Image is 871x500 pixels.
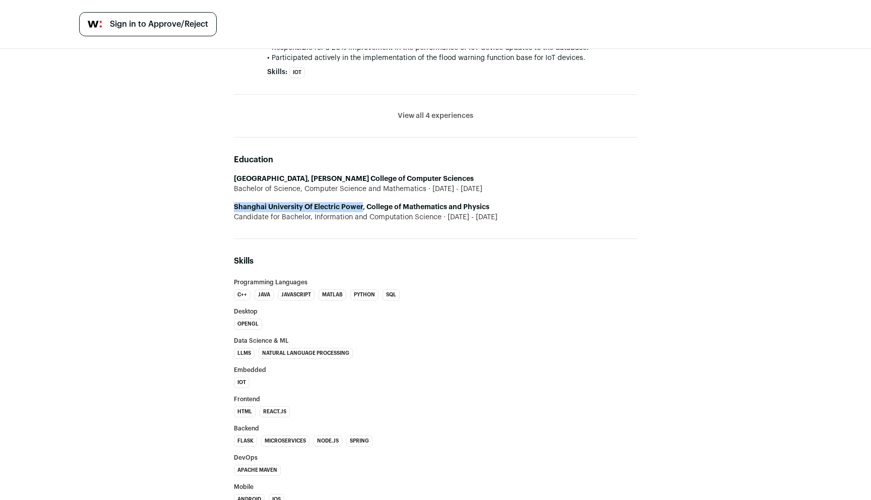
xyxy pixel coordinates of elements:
li: JavaScript [278,289,315,300]
li: OpenGL [234,319,262,330]
h3: Embedded [234,367,637,373]
li: C++ [234,289,251,300]
li: Python [350,289,379,300]
h3: Backend [234,425,637,431]
a: Sign in to Approve/Reject [79,12,217,36]
h3: Desktop [234,308,637,315]
h2: Education [234,154,637,166]
li: Apache Maven [234,465,281,476]
span: [DATE] - [DATE] [442,212,497,222]
h3: DevOps [234,455,637,461]
div: Candidate for Bachelor, Information and Computation Science [234,212,637,222]
div: Bachelor of Science, Computer Science and Mathematics [234,184,637,194]
li: Java [255,289,274,300]
span: Skills: [267,67,287,77]
span: [DATE] - [DATE] [426,184,482,194]
strong: Shanghai University Of Electric Power, College of Mathematics and Physics [234,204,489,211]
li: Flask [234,435,257,447]
strong: [GEOGRAPHIC_DATA], [PERSON_NAME] College of Computer Sciences [234,175,474,182]
li: MATLAB [319,289,346,300]
span: Sign in to Approve/Reject [110,18,208,30]
h3: Frontend [234,396,637,402]
h3: Data Science & ML [234,338,637,344]
button: View all 4 experiences [398,111,473,121]
li: Natural Language Processing [259,348,353,359]
li: Microservices [261,435,309,447]
li: React.js [260,406,290,417]
h3: Mobile [234,484,637,490]
p: • Participated actively in the implementation of the flood warning function base for IoT devices. [267,53,637,63]
h2: Skills [234,255,637,267]
img: wellfound-symbol-flush-black-fb3c872781a75f747ccb3a119075da62bfe97bd399995f84a933054e44a575c4.png [88,21,102,28]
li: Node.js [314,435,342,447]
li: IOT [289,67,305,78]
h3: Programming Languages [234,279,637,285]
li: Spring [346,435,372,447]
li: LLMs [234,348,255,359]
li: SQL [383,289,400,300]
li: HTML [234,406,256,417]
li: IOT [234,377,250,388]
